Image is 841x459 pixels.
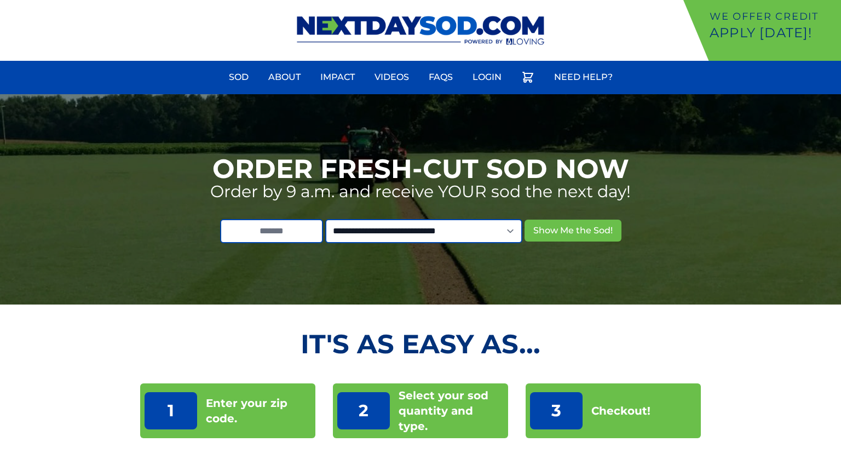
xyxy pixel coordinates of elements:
a: Need Help? [548,64,619,90]
p: Enter your zip code. [206,395,311,426]
p: 1 [145,392,197,429]
a: Impact [314,64,361,90]
a: Videos [368,64,416,90]
a: Login [466,64,508,90]
button: Show Me the Sod! [525,220,621,242]
a: About [262,64,307,90]
p: 2 [337,392,390,429]
h2: It's as Easy As... [140,331,701,357]
a: Sod [222,64,255,90]
p: Checkout! [591,403,650,418]
p: Apply [DATE]! [710,24,837,42]
p: Order by 9 a.m. and receive YOUR sod the next day! [210,182,631,202]
p: 3 [530,392,583,429]
a: FAQs [422,64,459,90]
h1: Order Fresh-Cut Sod Now [212,156,629,182]
p: We offer Credit [710,9,837,24]
p: Select your sod quantity and type. [399,388,504,434]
